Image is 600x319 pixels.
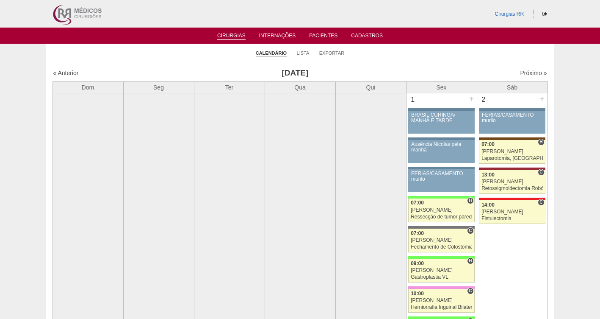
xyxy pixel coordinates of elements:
th: Sex [406,81,477,93]
th: Sáb [477,81,547,93]
div: Key: Brasil [408,256,474,259]
div: + [468,93,475,104]
a: Próximo » [520,70,547,76]
h3: [DATE] [171,67,418,79]
a: C 07:00 [PERSON_NAME] Fechamento de Colostomia ou Enterostomia [408,229,474,252]
span: Consultório [538,169,544,176]
span: 07:00 [411,200,424,206]
a: H 07:00 [PERSON_NAME] Laparotomia, [GEOGRAPHIC_DATA], Drenagem, Bridas [479,140,545,164]
th: Dom [53,81,123,93]
a: H 07:00 [PERSON_NAME] Ressecção de tumor parede abdominal pélvica [408,199,474,222]
a: Exportar [319,50,345,56]
span: Consultório [538,199,544,206]
span: 10:00 [411,291,424,297]
a: Lista [297,50,310,56]
span: Hospital [467,257,473,264]
div: Gastroplastia VL [411,274,472,280]
div: Key: Santa Catarina [408,226,474,229]
div: Key: Assunção [479,198,545,200]
span: Consultório [467,227,473,234]
a: C 10:00 [PERSON_NAME] Herniorrafia Inguinal Bilateral [408,289,474,313]
span: 09:00 [411,260,424,266]
a: Internações [259,33,296,41]
div: + [539,93,546,104]
th: Qui [335,81,406,93]
div: BRASIL CURINGA/ MANHÃ E TARDE [411,112,472,123]
a: H 09:00 [PERSON_NAME] Gastroplastia VL [408,259,474,283]
div: Herniorrafia Inguinal Bilateral [411,305,472,310]
span: Consultório [467,288,473,294]
a: C 13:00 [PERSON_NAME] Retossigmoidectomia Robótica [479,170,545,194]
a: Cirurgias [217,33,246,40]
div: Key: Albert Einstein [408,286,474,289]
th: Qua [265,81,335,93]
a: FÉRIAS/CASAMENTO murilo [408,169,474,192]
div: Key: Brasil [408,316,474,319]
div: 1 [406,93,420,106]
div: Laparotomia, [GEOGRAPHIC_DATA], Drenagem, Bridas [481,156,543,161]
a: « Anterior [53,70,79,76]
a: BRASIL CURINGA/ MANHÃ E TARDE [408,111,474,134]
th: Ter [194,81,265,93]
span: Hospital [538,139,544,146]
div: [PERSON_NAME] [481,209,543,215]
a: FÉRIAS/CASAMENTO murilo [479,111,545,134]
span: 13:00 [481,172,495,178]
div: Key: Aviso [408,167,474,169]
div: Key: Sírio Libanês [479,168,545,170]
div: FÉRIAS/CASAMENTO murilo [482,112,542,123]
div: FÉRIAS/CASAMENTO murilo [411,171,472,182]
div: Ausência Nicolas pela manhã [411,142,472,153]
div: Key: Santa Joana [479,137,545,140]
a: Cirurgias RR [495,11,524,17]
a: Pacientes [309,33,337,41]
div: [PERSON_NAME] [481,179,543,185]
i: Sair [542,11,547,17]
a: Cadastros [351,33,383,41]
div: Fechamento de Colostomia ou Enterostomia [411,244,472,250]
div: Key: Aviso [408,137,474,140]
a: C 14:00 [PERSON_NAME] Fistulectomia [479,200,545,224]
div: Retossigmoidectomia Robótica [481,186,543,191]
a: Calendário [256,50,287,56]
div: Key: Aviso [408,108,474,111]
div: Ressecção de tumor parede abdominal pélvica [411,214,472,220]
div: Key: Aviso [479,108,545,111]
th: Seg [123,81,194,93]
div: [PERSON_NAME] [481,149,543,154]
a: Ausência Nicolas pela manhã [408,140,474,163]
span: 07:00 [481,141,495,147]
div: [PERSON_NAME] [411,298,472,303]
div: 2 [477,93,490,106]
span: 07:00 [411,230,424,236]
div: Fistulectomia [481,216,543,221]
span: 14:00 [481,202,495,208]
span: Hospital [467,197,473,204]
div: [PERSON_NAME] [411,207,472,213]
div: [PERSON_NAME] [411,268,472,273]
div: [PERSON_NAME] [411,238,472,243]
div: Key: Brasil [408,196,474,199]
